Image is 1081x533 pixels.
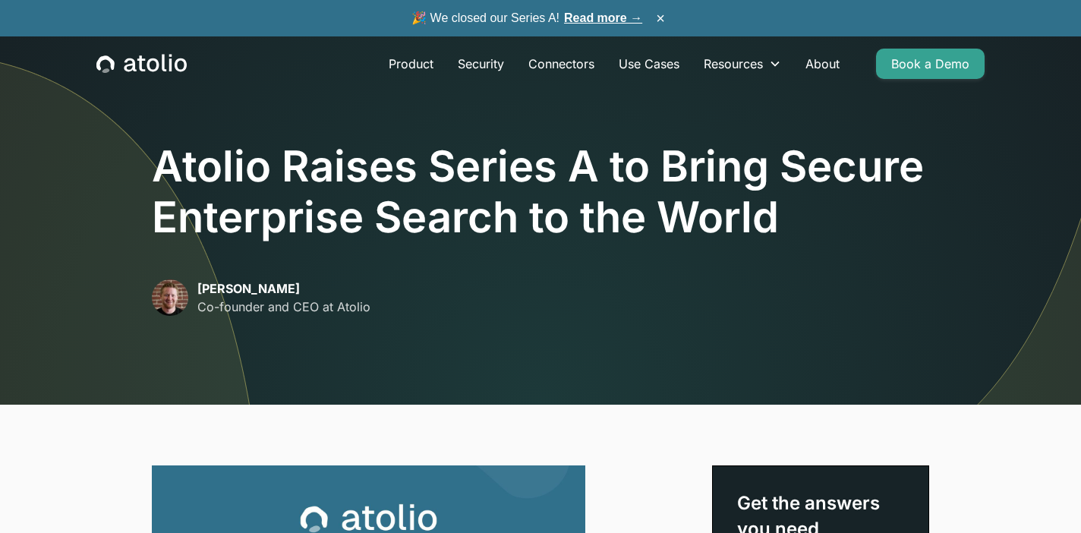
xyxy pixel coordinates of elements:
[197,279,370,298] p: [PERSON_NAME]
[197,298,370,316] p: Co-founder and CEO at Atolio
[411,9,642,27] span: 🎉 We closed our Series A!
[651,10,670,27] button: ×
[704,55,763,73] div: Resources
[607,49,692,79] a: Use Cases
[692,49,793,79] div: Resources
[446,49,516,79] a: Security
[516,49,607,79] a: Connectors
[793,49,852,79] a: About
[152,141,929,243] h1: Atolio Raises Series A to Bring Secure Enterprise Search to the World
[377,49,446,79] a: Product
[96,54,187,74] a: home
[876,49,985,79] a: Book a Demo
[564,11,642,24] a: Read more →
